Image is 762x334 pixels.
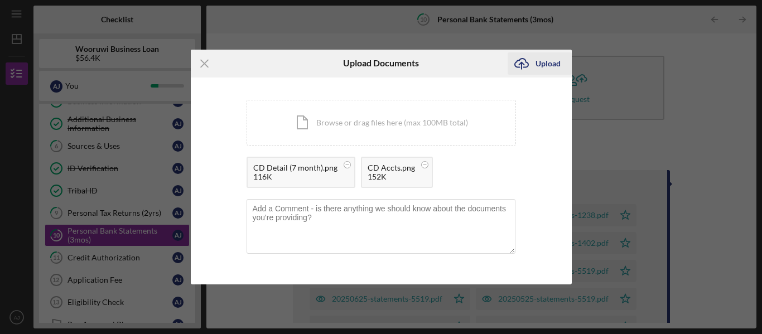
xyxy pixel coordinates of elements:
[253,172,337,181] div: 116K
[343,58,419,68] h6: Upload Documents
[253,163,337,172] div: CD Detail (7 month).png
[368,172,415,181] div: 152K
[536,52,561,75] div: Upload
[368,163,415,172] div: CD Accts.png
[508,52,572,75] button: Upload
